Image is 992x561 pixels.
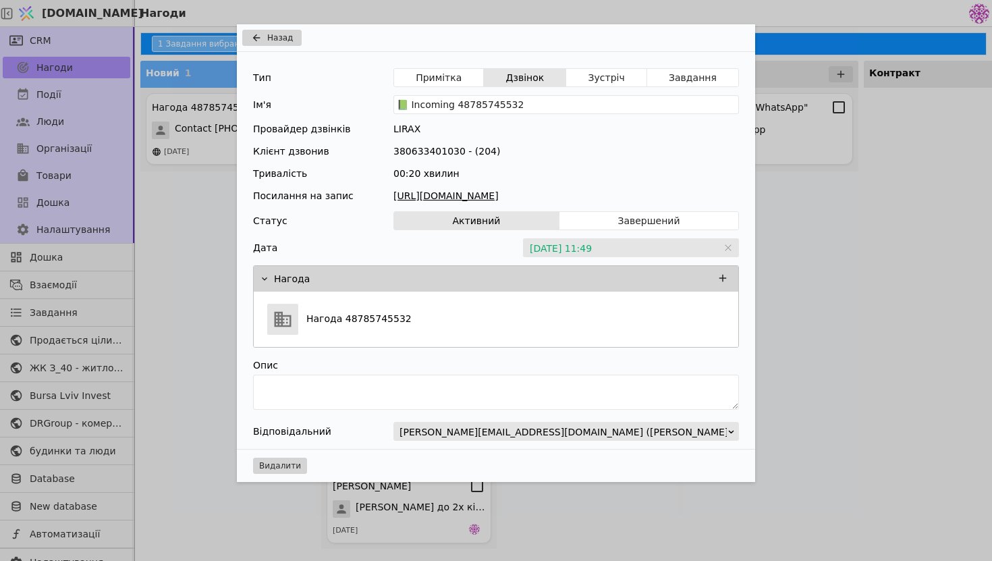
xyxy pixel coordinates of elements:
div: 00:20 хвилин [393,167,739,181]
div: Провайдер дзвінків [253,122,351,136]
svg: close [724,244,732,252]
button: Завершений [559,211,738,230]
div: Add Opportunity [237,24,755,482]
button: Завдання [647,68,738,87]
label: Дата [253,241,277,255]
button: Примітка [394,68,484,87]
button: Зустріч [566,68,646,87]
a: [URL][DOMAIN_NAME] [393,189,739,203]
div: Статус [253,211,287,230]
div: 380633401030 - (204) [393,144,739,159]
p: Нагода 48785745532 [306,312,412,326]
span: Назад [267,32,293,44]
button: Видалити [253,458,307,474]
span: Clear [724,241,732,255]
div: Посилання на запис [253,189,354,203]
p: Нагода [274,272,310,286]
div: Відповідальний [253,422,331,441]
button: Дзвінок [484,68,566,87]
div: Тип [253,68,271,87]
div: LIRAX [393,122,739,136]
div: Клієнт дзвонив [253,144,329,159]
button: Активний [394,211,559,230]
div: Ім'я [253,95,271,114]
span: [PERSON_NAME][EMAIL_ADDRESS][DOMAIN_NAME] ([PERSON_NAME][DOMAIN_NAME][EMAIL_ADDRESS][DOMAIN_NAME]) [399,423,976,442]
div: Опис [253,356,739,375]
div: Тривалість [253,167,307,181]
